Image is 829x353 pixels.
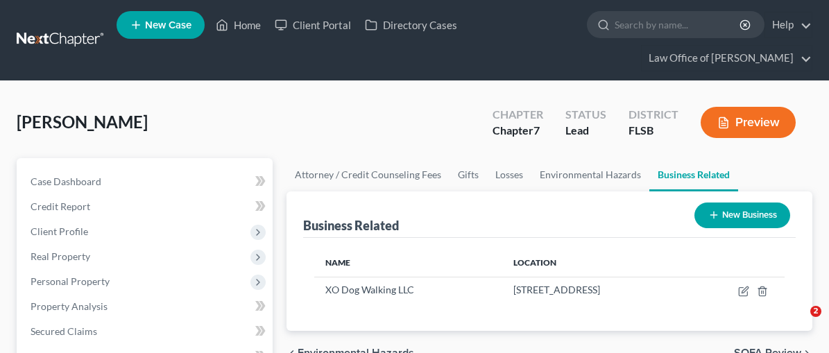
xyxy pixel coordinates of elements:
[17,112,148,132] span: [PERSON_NAME]
[615,12,742,37] input: Search by name...
[19,169,273,194] a: Case Dashboard
[493,123,543,139] div: Chapter
[31,175,101,187] span: Case Dashboard
[533,123,540,137] span: 7
[145,20,191,31] span: New Case
[765,12,812,37] a: Help
[31,250,90,262] span: Real Property
[31,225,88,237] span: Client Profile
[268,12,358,37] a: Client Portal
[31,200,90,212] span: Credit Report
[513,284,600,295] span: [STREET_ADDRESS]
[31,275,110,287] span: Personal Property
[31,325,97,337] span: Secured Claims
[649,158,738,191] a: Business Related
[450,158,487,191] a: Gifts
[19,194,273,219] a: Credit Report
[513,257,556,268] span: Location
[325,257,350,268] span: Name
[642,46,812,71] a: Law Office of [PERSON_NAME]
[810,306,821,317] span: 2
[565,107,606,123] div: Status
[701,107,796,138] button: Preview
[209,12,268,37] a: Home
[565,123,606,139] div: Lead
[358,12,464,37] a: Directory Cases
[287,158,450,191] a: Attorney / Credit Counseling Fees
[303,217,399,234] div: Business Related
[19,319,273,344] a: Secured Claims
[493,107,543,123] div: Chapter
[531,158,649,191] a: Environmental Hazards
[629,123,678,139] div: FLSB
[487,158,531,191] a: Losses
[19,294,273,319] a: Property Analysis
[694,203,790,228] button: New Business
[31,300,108,312] span: Property Analysis
[629,107,678,123] div: District
[325,284,414,295] span: XO Dog Walking LLC
[782,306,815,339] iframe: Intercom live chat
